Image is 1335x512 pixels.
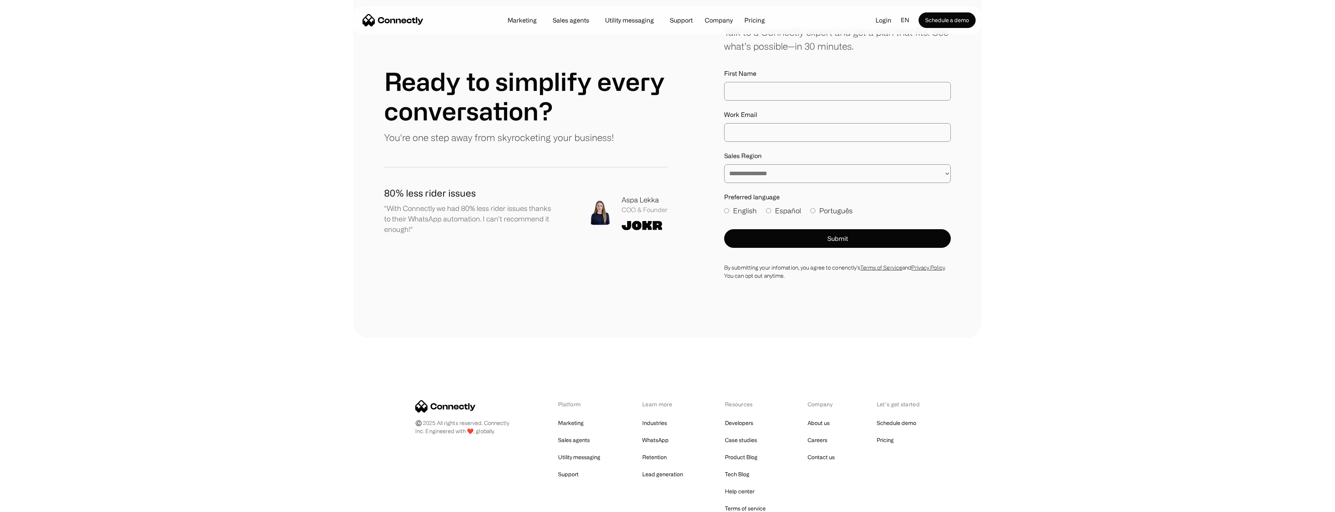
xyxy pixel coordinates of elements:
a: Privacy Policy [911,265,944,270]
div: Company [702,15,735,26]
div: COO & Founder [622,205,667,214]
h1: Ready to simplify every conversation? [384,66,667,126]
a: Developers [725,418,753,428]
a: Lead generation [642,469,683,480]
a: Marketing [558,418,584,428]
div: Company [705,15,733,26]
label: Preferred language [724,192,951,202]
input: Português [810,208,815,213]
div: Resources [725,400,766,408]
div: en [901,14,909,26]
div: Let’s get started [877,400,920,408]
div: Aspa Lekka [622,195,667,205]
a: Careers [808,435,827,446]
a: Product Blog [725,452,758,463]
label: First Name [724,69,951,78]
a: WhatsApp [642,435,669,446]
label: Work Email [724,110,951,119]
div: Company [808,400,835,408]
label: Português [810,205,853,216]
div: Learn more [642,400,683,408]
a: Schedule demo [877,418,916,428]
a: Login [869,14,898,26]
a: Marketing [501,17,543,23]
a: About us [808,418,830,428]
a: Sales agents [558,435,590,446]
label: English [724,205,757,216]
ul: Language list [16,498,47,509]
a: Pricing [738,17,771,23]
a: home [362,14,423,26]
div: en [898,14,919,26]
a: Utility messaging [599,17,660,23]
a: Case studies [725,435,757,446]
input: Español [766,208,771,213]
div: Platform [558,400,600,408]
a: Support [558,469,579,480]
p: "With Connectly we had 80% less rider issues thanks to their WhatsApp automation. I can't recomme... [384,203,554,235]
a: Contact us [808,452,835,463]
label: Sales Region [724,151,951,160]
a: Utility messaging [558,452,600,463]
button: Submit [724,229,951,248]
a: Terms of Service [860,265,903,270]
div: Talk to a Connectly expert and get a plan that fits. See what’s possible—in 30 minutes. [724,25,951,53]
h1: 80% less rider issues [384,186,554,200]
input: English [724,208,729,213]
a: Support [664,17,699,23]
label: Español [766,205,801,216]
a: Tech Blog [725,469,749,480]
p: You're one step away from skyrocketing your business! [384,131,614,145]
div: By submitting your infomation, you agree to conenctly’s and . You can opt out anytime. [724,263,951,280]
a: Retention [642,452,667,463]
a: Industries [642,418,667,428]
a: Schedule a demo [919,12,976,28]
aside: Language selected: English [8,498,47,509]
a: Pricing [877,435,894,446]
a: Help center [725,486,754,497]
a: Sales agents [546,17,595,23]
